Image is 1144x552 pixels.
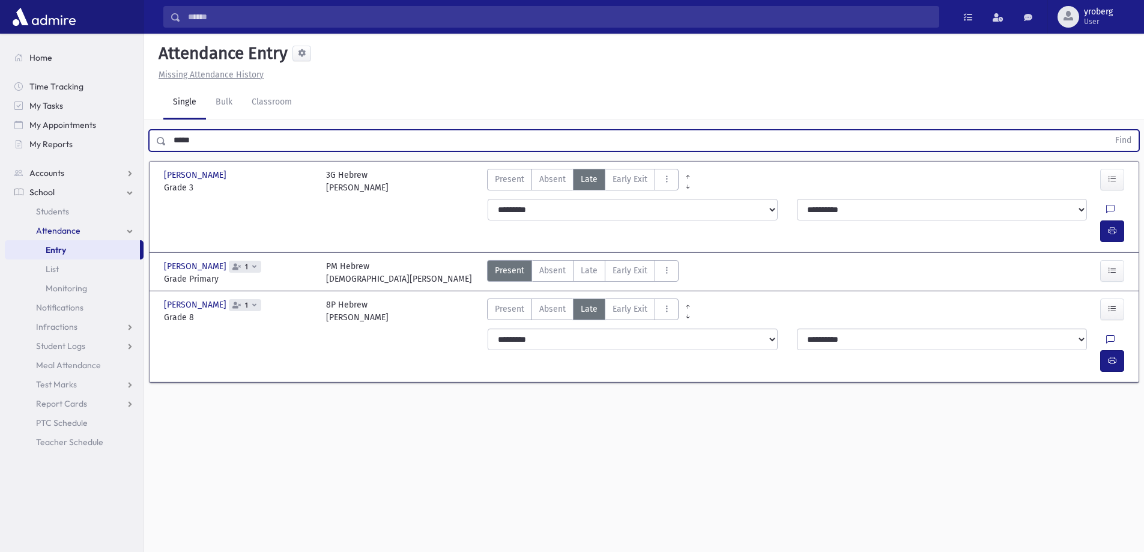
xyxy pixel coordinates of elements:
[36,206,69,217] span: Students
[1084,7,1113,17] span: yroberg
[164,299,229,311] span: [PERSON_NAME]
[5,240,140,259] a: Entry
[29,120,96,130] span: My Appointments
[164,273,314,285] span: Grade Primary
[36,360,101,371] span: Meal Attendance
[495,173,524,186] span: Present
[613,303,647,315] span: Early Exit
[495,264,524,277] span: Present
[10,5,79,29] img: AdmirePro
[581,303,598,315] span: Late
[36,417,88,428] span: PTC Schedule
[36,225,80,236] span: Attendance
[5,259,144,279] a: List
[46,264,59,274] span: List
[154,70,264,80] a: Missing Attendance History
[243,263,250,271] span: 1
[581,264,598,277] span: Late
[5,356,144,375] a: Meal Attendance
[5,298,144,317] a: Notifications
[36,302,83,313] span: Notifications
[181,6,939,28] input: Search
[159,70,264,80] u: Missing Attendance History
[5,432,144,452] a: Teacher Schedule
[29,139,73,150] span: My Reports
[5,221,144,240] a: Attendance
[326,169,389,194] div: 3G Hebrew [PERSON_NAME]
[29,81,83,92] span: Time Tracking
[5,115,144,135] a: My Appointments
[1084,17,1113,26] span: User
[29,52,52,63] span: Home
[487,260,679,285] div: AttTypes
[36,321,77,332] span: Infractions
[29,187,55,198] span: School
[613,173,647,186] span: Early Exit
[326,299,389,324] div: 8P Hebrew [PERSON_NAME]
[539,303,566,315] span: Absent
[539,173,566,186] span: Absent
[5,202,144,221] a: Students
[164,181,314,194] span: Grade 3
[29,100,63,111] span: My Tasks
[5,135,144,154] a: My Reports
[5,183,144,202] a: School
[164,169,229,181] span: [PERSON_NAME]
[5,48,144,67] a: Home
[539,264,566,277] span: Absent
[1108,130,1139,151] button: Find
[5,317,144,336] a: Infractions
[326,260,472,285] div: PM Hebrew [DEMOGRAPHIC_DATA][PERSON_NAME]
[206,86,242,120] a: Bulk
[36,398,87,409] span: Report Cards
[613,264,647,277] span: Early Exit
[5,163,144,183] a: Accounts
[581,173,598,186] span: Late
[243,302,250,309] span: 1
[46,283,87,294] span: Monitoring
[5,96,144,115] a: My Tasks
[5,77,144,96] a: Time Tracking
[5,336,144,356] a: Student Logs
[164,260,229,273] span: [PERSON_NAME]
[487,169,679,194] div: AttTypes
[29,168,64,178] span: Accounts
[36,437,103,447] span: Teacher Schedule
[154,43,288,64] h5: Attendance Entry
[36,341,85,351] span: Student Logs
[5,413,144,432] a: PTC Schedule
[242,86,301,120] a: Classroom
[5,279,144,298] a: Monitoring
[36,379,77,390] span: Test Marks
[487,299,679,324] div: AttTypes
[46,244,66,255] span: Entry
[164,311,314,324] span: Grade 8
[163,86,206,120] a: Single
[495,303,524,315] span: Present
[5,394,144,413] a: Report Cards
[5,375,144,394] a: Test Marks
